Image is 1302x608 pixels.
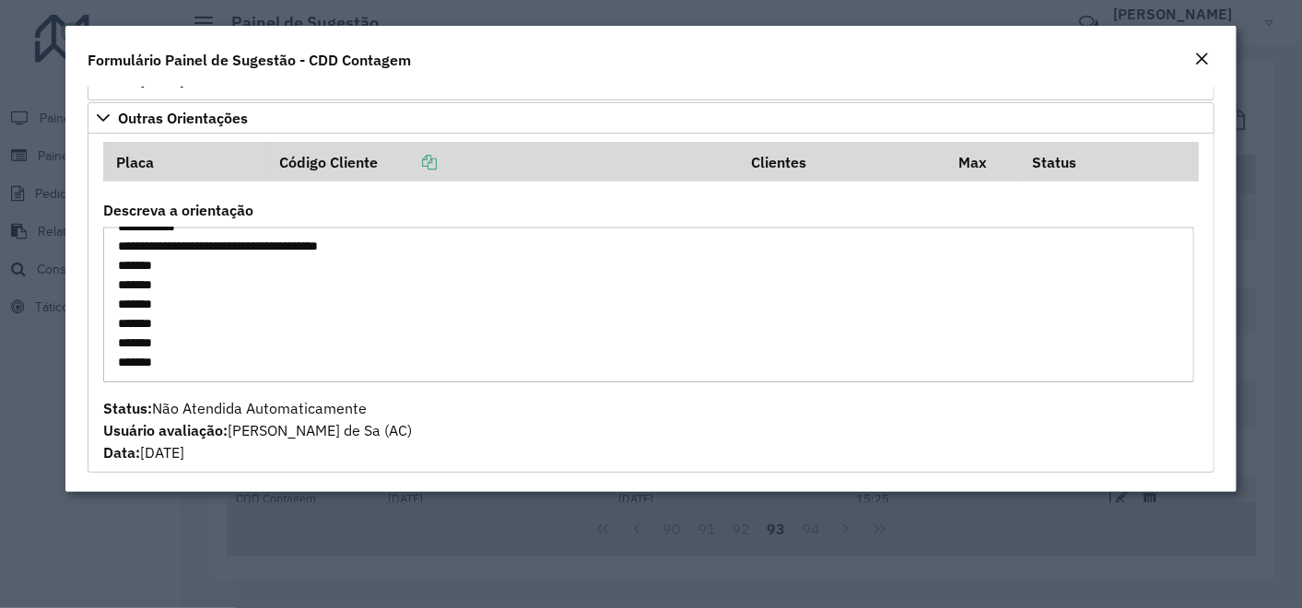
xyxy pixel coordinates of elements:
[88,134,1215,472] div: Outras Orientações
[103,443,140,462] strong: Data:
[103,142,267,181] th: Placa
[1189,48,1214,72] button: Close
[103,399,412,462] span: Não Atendida Automaticamente [PERSON_NAME] de Sa (AC) [DATE]
[946,142,1020,181] th: Max
[1020,142,1199,181] th: Status
[1194,52,1209,66] em: Fechar
[379,153,438,171] a: Copiar
[267,142,739,181] th: Código Cliente
[88,49,411,71] h4: Formulário Painel de Sugestão - CDD Contagem
[88,102,1215,134] a: Outras Orientações
[103,199,253,221] label: Descreva a orientação
[103,399,152,417] strong: Status:
[738,142,945,181] th: Clientes
[103,421,228,439] strong: Usuário avaliação:
[118,111,248,125] span: Outras Orientações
